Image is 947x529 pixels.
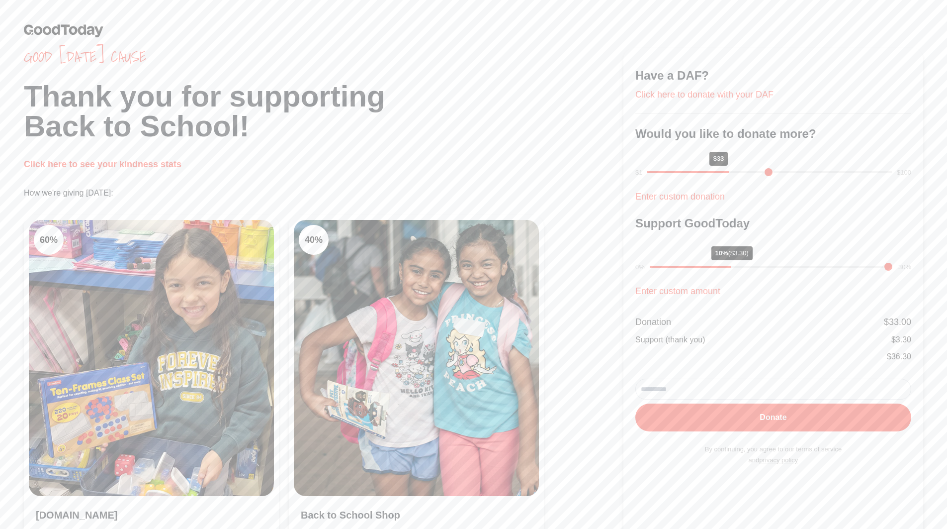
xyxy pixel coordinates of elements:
[635,334,705,346] div: Support (thank you)
[728,249,749,257] span: ($3.30)
[635,262,645,272] div: 0%
[635,404,911,431] button: Donate
[36,508,267,522] h3: [DOMAIN_NAME]
[635,90,774,100] a: Click here to donate with your DAF
[759,456,798,464] a: privacy policy
[897,168,911,178] div: $100
[24,187,623,199] p: How we're giving [DATE]:
[898,262,911,272] div: 30%
[24,48,623,66] span: Good [DATE] cause
[884,315,911,329] div: $
[34,225,64,255] div: 60 %
[299,225,329,255] div: 40 %
[891,352,911,361] span: 36.30
[301,508,532,522] h3: Back to School Shop
[887,351,911,363] div: $
[711,246,753,260] div: 10%
[896,335,911,344] span: 3.30
[635,168,642,178] div: $1
[889,317,911,327] span: 33.00
[635,286,720,296] a: Enter custom amount
[24,159,181,169] a: Click here to see your kindness stats
[635,444,911,466] p: By continuing, you agree to our terms of service and
[635,68,911,84] h3: Have a DAF?
[635,315,671,329] div: Donation
[891,334,911,346] div: $
[635,126,911,142] h3: Would you like to donate more?
[709,152,728,166] div: $33
[24,82,623,141] h1: Thank you for supporting Back to School!
[635,192,725,202] a: Enter custom donation
[635,215,911,231] h3: Support GoodToday
[294,220,539,496] img: Clean Cooking Alliance
[29,220,274,496] img: Clean Air Task Force
[24,24,103,37] img: GoodToday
